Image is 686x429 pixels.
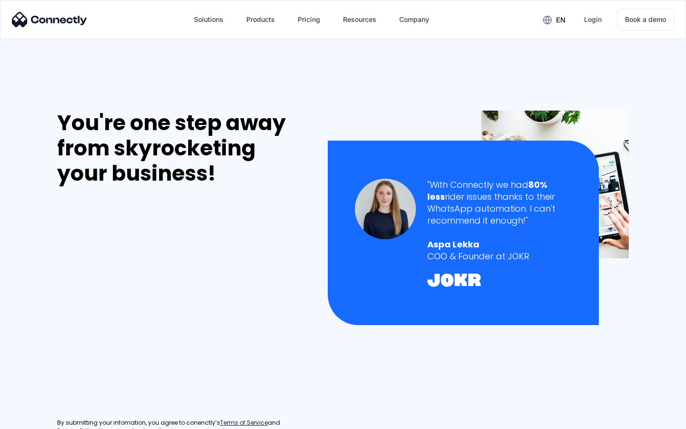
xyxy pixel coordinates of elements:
[427,179,547,203] strong: 80% less
[427,238,479,250] strong: Aspa Lekka
[220,419,268,427] a: Terms of Service
[556,13,565,27] div: en
[57,111,308,186] div: You're one step away from skyrocketing your business!
[427,250,572,262] div: COO & Founder at JOKR
[399,13,429,26] div: Company
[246,13,275,26] div: Products
[290,8,328,31] a: Pricing
[343,13,376,26] div: Resources
[584,13,602,26] div: Login
[10,412,57,426] aside: Language selected: English
[576,8,609,31] a: Login
[427,179,572,227] div: "With Connectly we had rider issues thanks to their WhatsApp automation. I can't recommend it eno...
[194,13,223,26] div: Solutions
[617,9,674,31] a: Book a demo
[298,13,320,26] div: Pricing
[19,412,57,426] ul: Language list
[12,12,87,27] img: Connectly Logo
[57,197,200,408] iframe: Form 0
